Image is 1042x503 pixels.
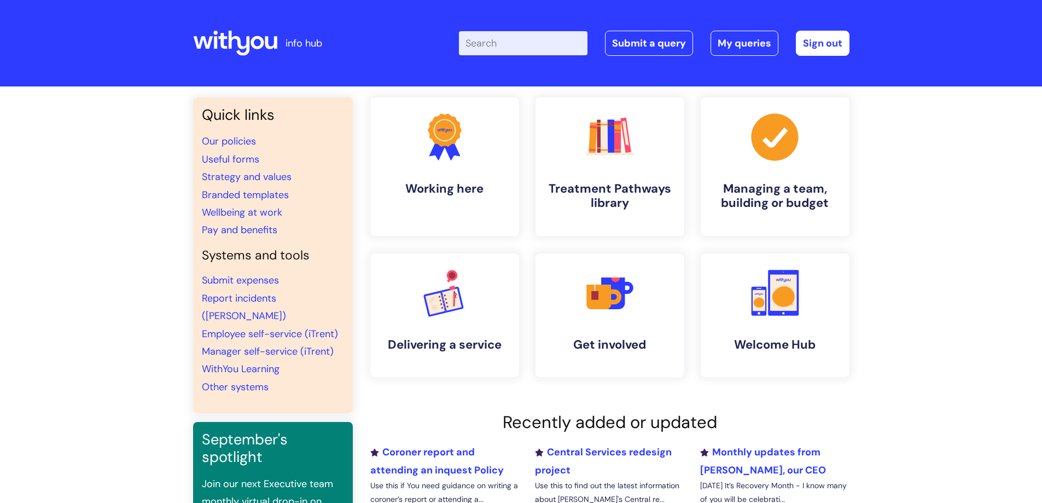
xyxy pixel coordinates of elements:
[202,153,259,166] a: Useful forms
[711,31,778,56] a: My queries
[700,446,826,476] a: Monthly updates from [PERSON_NAME], our CEO
[202,188,289,201] a: Branded templates
[202,345,334,358] a: Manager self-service (iTrent)
[370,412,849,432] h2: Recently added or updated
[202,274,279,287] a: Submit expenses
[605,31,693,56] a: Submit a query
[370,446,504,476] a: Coroner report and attending an inquest Policy
[535,97,684,236] a: Treatment Pathways library
[796,31,849,56] a: Sign out
[202,106,344,124] h3: Quick links
[202,170,292,183] a: Strategy and values
[701,97,849,236] a: Managing a team, building or budget
[202,206,282,219] a: Wellbeing at work
[202,248,344,263] h4: Systems and tools
[535,253,684,377] a: Get involved
[701,253,849,377] a: Welcome Hub
[535,446,672,476] a: Central Services redesign project
[379,338,510,352] h4: Delivering a service
[379,182,510,196] h4: Working here
[544,182,676,211] h4: Treatment Pathways library
[286,34,322,52] p: info hub
[202,431,344,466] h3: September's spotlight
[370,97,519,236] a: Working here
[202,135,256,148] a: Our policies
[544,338,676,352] h4: Get involved
[202,362,280,375] a: WithYou Learning
[202,223,277,236] a: Pay and benefits
[459,31,587,55] input: Search
[202,327,338,340] a: Employee self-service (iTrent)
[709,338,841,352] h4: Welcome Hub
[709,182,841,211] h4: Managing a team, building or budget
[459,31,849,56] div: | -
[202,380,269,394] a: Other systems
[370,253,519,377] a: Delivering a service
[202,292,286,322] a: Report incidents ([PERSON_NAME])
